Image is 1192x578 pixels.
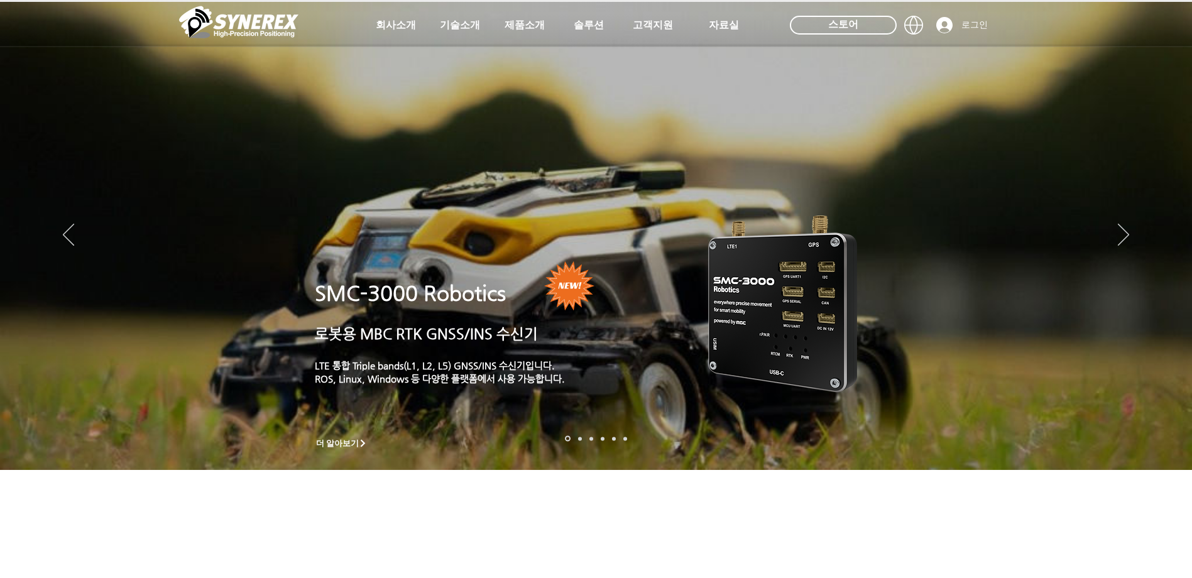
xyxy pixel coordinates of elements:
a: 자율주행 [601,437,604,440]
a: 더 알아보기 [310,435,373,451]
div: 스토어 [790,16,897,35]
a: 측량 IoT [589,437,593,440]
img: KakaoTalk_20241224_155801212.png [691,197,876,407]
a: SMC-3000 Robotics [315,281,506,305]
a: 정밀농업 [623,437,627,440]
nav: 슬라이드 [561,436,631,442]
span: 회사소개 [376,19,416,32]
a: 기술소개 [429,13,491,38]
a: 회사소개 [364,13,427,38]
span: 기술소개 [440,19,480,32]
button: 로그인 [927,13,997,37]
span: 스토어 [828,18,858,31]
span: 솔루션 [574,19,604,32]
a: 고객지원 [621,13,684,38]
span: 제품소개 [505,19,545,32]
a: 제품소개 [493,13,556,38]
a: ROS, Linux, Windows 등 다양한 플랫폼에서 사용 가능합니다. [315,373,565,384]
a: 자료실 [692,13,755,38]
a: 솔루션 [557,13,620,38]
a: 로봇 [612,437,616,440]
a: 로봇용 MBC RTK GNSS/INS 수신기 [315,325,538,342]
button: 이전 [63,224,74,248]
span: 로그인 [957,19,992,31]
span: 자료실 [709,19,739,32]
a: LTE 통합 Triple bands(L1, L2, L5) GNSS/INS 수신기입니다. [315,360,555,371]
button: 다음 [1118,224,1129,248]
a: 로봇- SMC 2000 [565,436,571,442]
span: 더 알아보기 [316,438,359,449]
a: 드론 8 - SMC 2000 [578,437,582,440]
img: 씨너렉스_White_simbol_대지 1.png [179,3,298,41]
span: 고객지원 [633,19,673,32]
